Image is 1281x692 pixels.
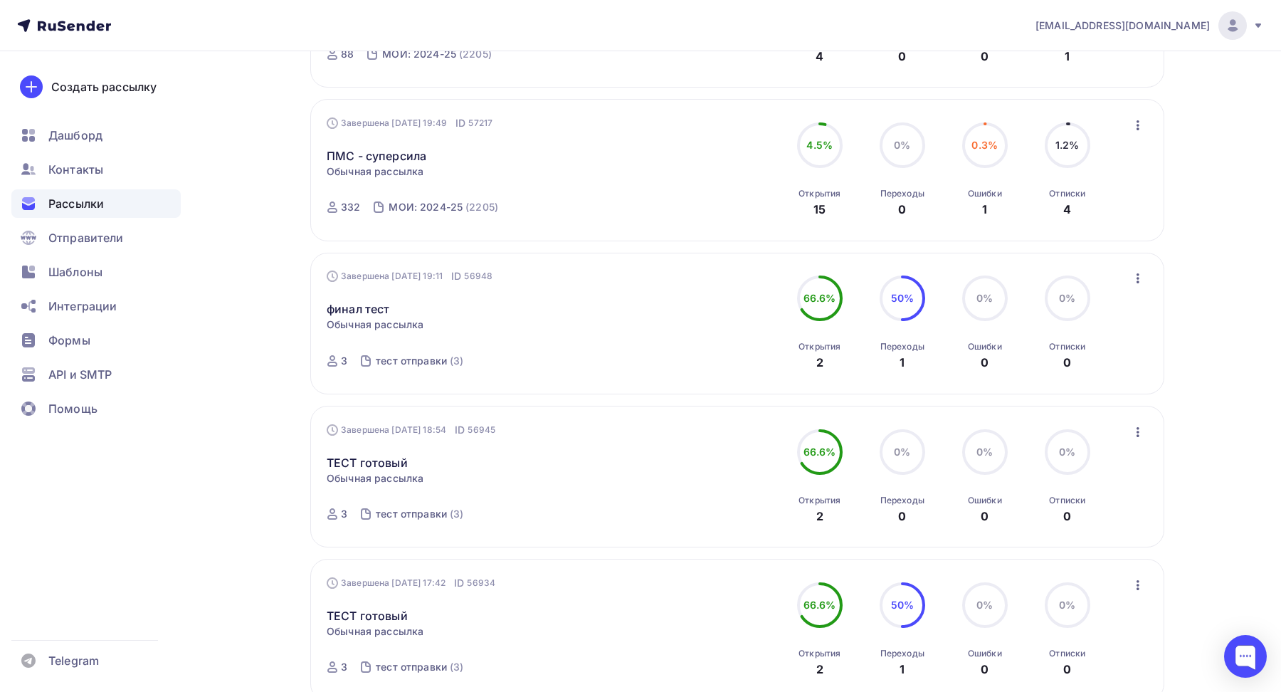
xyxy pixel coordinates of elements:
[981,354,989,371] div: 0
[327,164,423,179] span: Обычная рассылка
[1065,48,1070,65] div: 1
[376,660,447,674] div: тест отправки
[894,446,910,458] span: 0%
[968,648,1002,659] div: Ошибки
[454,576,464,590] span: ID
[798,341,840,352] div: Открытия
[798,495,840,506] div: Открытия
[450,507,463,521] div: (3)
[891,599,914,611] span: 50%
[1063,201,1071,218] div: 4
[880,495,924,506] div: Переходы
[48,298,117,315] span: Интеграции
[798,648,840,659] div: Открытия
[1049,341,1085,352] div: Отписки
[327,116,492,130] div: Завершена [DATE] 19:49
[455,116,465,130] span: ID
[816,661,823,678] div: 2
[880,648,924,659] div: Переходы
[971,139,998,151] span: 0.3%
[803,446,836,458] span: 66.6%
[1049,188,1085,199] div: Отписки
[976,292,993,304] span: 0%
[374,350,465,372] a: тест отправки (3)
[1059,292,1075,304] span: 0%
[981,661,989,678] div: 0
[327,607,408,624] a: ТЕСТ готовый
[11,155,181,184] a: Контакты
[816,48,823,65] div: 4
[803,599,836,611] span: 66.6%
[894,139,910,151] span: 0%
[451,269,461,283] span: ID
[968,188,1002,199] div: Ошибки
[813,201,826,218] div: 15
[1059,446,1075,458] span: 0%
[48,195,104,212] span: Рассылки
[900,661,905,678] div: 1
[981,48,989,65] div: 0
[376,507,447,521] div: тест отправки
[968,495,1002,506] div: Ошибки
[1055,139,1080,151] span: 1.2%
[891,292,914,304] span: 50%
[464,269,492,283] span: 56948
[327,269,492,283] div: Завершена [DATE] 19:11
[803,292,836,304] span: 66.6%
[976,446,993,458] span: 0%
[327,454,408,471] a: ТЕСТ готовый
[11,258,181,286] a: Шаблоны
[341,660,347,674] div: 3
[898,508,906,525] div: 0
[981,508,989,525] div: 0
[51,78,157,95] div: Создать рассылку
[880,188,924,199] div: Переходы
[459,47,492,61] div: (2205)
[48,229,124,246] span: Отправители
[900,354,905,371] div: 1
[467,576,495,590] span: 56934
[374,503,465,525] a: тест отправки (3)
[880,341,924,352] div: Переходы
[468,423,495,437] span: 56945
[341,507,347,521] div: 3
[450,660,463,674] div: (3)
[450,354,463,368] div: (3)
[327,147,426,164] a: ПМС - суперсила
[327,471,423,486] span: Обычная рассылка
[48,161,103,178] span: Контакты
[48,366,112,383] span: API и SMTP
[816,354,823,371] div: 2
[1049,495,1085,506] div: Отписки
[48,127,102,144] span: Дашборд
[381,43,493,65] a: МОИ: 2024-25 (2205)
[387,196,500,219] a: МОИ: 2024-25 (2205)
[341,354,347,368] div: 3
[1059,599,1075,611] span: 0%
[327,318,423,332] span: Обычная рассылка
[1035,11,1264,40] a: [EMAIL_ADDRESS][DOMAIN_NAME]
[48,263,102,281] span: Шаблоны
[341,200,360,214] div: 332
[327,300,389,318] a: финал тест
[1049,648,1085,659] div: Отписки
[327,423,495,437] div: Завершена [DATE] 18:54
[468,116,492,130] span: 57217
[382,47,456,61] div: МОИ: 2024-25
[11,326,181,355] a: Формы
[982,201,987,218] div: 1
[968,341,1002,352] div: Ошибки
[48,400,97,417] span: Помощь
[376,354,447,368] div: тест отправки
[455,423,465,437] span: ID
[48,652,99,669] span: Telegram
[1035,19,1210,33] span: [EMAIL_ADDRESS][DOMAIN_NAME]
[1063,354,1071,371] div: 0
[48,332,90,349] span: Формы
[341,47,354,61] div: 88
[816,508,823,525] div: 2
[1063,508,1071,525] div: 0
[11,224,181,252] a: Отправители
[327,624,423,639] span: Обычная рассылка
[976,599,993,611] span: 0%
